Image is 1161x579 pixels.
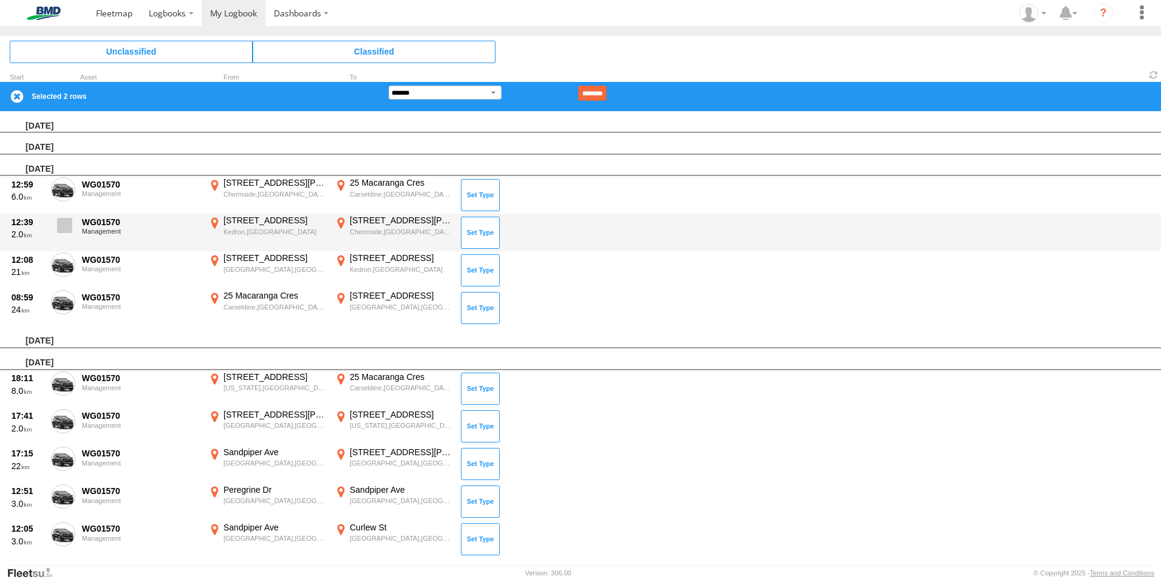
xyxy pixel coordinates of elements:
[350,459,452,467] div: [GEOGRAPHIC_DATA],[GEOGRAPHIC_DATA]
[525,569,571,577] div: Version: 306.00
[223,265,326,274] div: [GEOGRAPHIC_DATA],[GEOGRAPHIC_DATA]
[350,421,452,430] div: [US_STATE],[GEOGRAPHIC_DATA]
[12,254,44,265] div: 12:08
[12,536,44,547] div: 3.0
[461,179,500,211] button: Click to Set
[1090,569,1154,577] a: Terms and Conditions
[12,266,44,277] div: 21
[333,252,454,288] label: Click to View Event Location
[461,217,500,248] button: Click to Set
[82,486,200,496] div: WG01570
[350,290,452,301] div: [STREET_ADDRESS]
[223,252,326,263] div: [STREET_ADDRESS]
[461,373,500,404] button: Click to Set
[12,385,44,396] div: 8.0
[206,215,328,250] label: Click to View Event Location
[223,534,326,543] div: [GEOGRAPHIC_DATA],[GEOGRAPHIC_DATA]
[223,447,326,458] div: Sandpiper Ave
[82,497,200,504] div: Management
[223,409,326,420] div: [STREET_ADDRESS][PERSON_NAME]
[350,496,452,505] div: [GEOGRAPHIC_DATA],[GEOGRAPHIC_DATA]
[206,484,328,520] label: Click to View Event Location
[350,190,452,198] div: Carseldine,[GEOGRAPHIC_DATA]
[82,459,200,467] div: Management
[82,265,200,273] div: Management
[12,448,44,459] div: 17:15
[206,522,328,557] label: Click to View Event Location
[12,410,44,421] div: 17:41
[350,265,452,274] div: Kedron,[GEOGRAPHIC_DATA]
[1094,4,1113,23] i: ?
[333,75,454,81] div: To
[223,190,326,198] div: Chermside,[GEOGRAPHIC_DATA]
[10,89,24,104] label: Clear Selection
[350,215,452,226] div: [STREET_ADDRESS][PERSON_NAME]
[223,421,326,430] div: [GEOGRAPHIC_DATA],[GEOGRAPHIC_DATA]
[461,292,500,323] button: Click to Set
[1146,69,1161,81] span: Refresh
[223,522,326,533] div: Sandpiper Ave
[350,303,452,311] div: [GEOGRAPHIC_DATA],[GEOGRAPHIC_DATA]
[82,448,200,459] div: WG01570
[12,461,44,472] div: 22
[350,447,452,458] div: [STREET_ADDRESS][PERSON_NAME]
[10,75,46,81] div: Click to Sort
[80,75,202,81] div: Asset
[223,484,326,495] div: Peregrine Dr
[1033,569,1154,577] div: © Copyright 2025 -
[12,523,44,534] div: 12:05
[12,217,44,228] div: 12:39
[350,409,452,420] div: [STREET_ADDRESS]
[206,252,328,288] label: Click to View Event Location
[82,535,200,542] div: Management
[333,484,454,520] label: Click to View Event Location
[223,371,326,382] div: [STREET_ADDRESS]
[206,447,328,482] label: Click to View Event Location
[12,292,44,303] div: 08:59
[253,41,495,63] span: Click to view Classified Trips
[461,410,500,442] button: Click to Set
[223,290,326,301] div: 25 Macaranga Cres
[82,410,200,421] div: WG01570
[206,371,328,407] label: Click to View Event Location
[82,373,200,384] div: WG01570
[350,522,452,533] div: Curlew St
[12,486,44,496] div: 12:51
[461,254,500,286] button: Click to Set
[350,252,452,263] div: [STREET_ADDRESS]
[206,75,328,81] div: From
[82,228,200,235] div: Management
[350,534,452,543] div: [GEOGRAPHIC_DATA],[GEOGRAPHIC_DATA]
[1015,4,1050,22] div: Casper Heunis
[12,373,44,384] div: 18:11
[350,484,452,495] div: Sandpiper Ave
[333,371,454,407] label: Click to View Event Location
[82,422,200,429] div: Management
[333,177,454,212] label: Click to View Event Location
[333,215,454,250] label: Click to View Event Location
[82,292,200,303] div: WG01570
[223,303,326,311] div: Carseldine,[GEOGRAPHIC_DATA]
[206,409,328,444] label: Click to View Event Location
[82,303,200,310] div: Management
[350,177,452,188] div: 25 Macaranga Cres
[12,304,44,315] div: 24
[333,522,454,557] label: Click to View Event Location
[82,523,200,534] div: WG01570
[12,423,44,434] div: 2.0
[82,254,200,265] div: WG01570
[223,384,326,392] div: [US_STATE],[GEOGRAPHIC_DATA]
[350,371,452,382] div: 25 Macaranga Cres
[223,215,326,226] div: [STREET_ADDRESS]
[12,191,44,202] div: 6.0
[12,179,44,190] div: 12:59
[7,567,63,579] a: Visit our Website
[350,228,452,236] div: Chermside,[GEOGRAPHIC_DATA]
[206,177,328,212] label: Click to View Event Location
[333,409,454,444] label: Click to View Event Location
[333,290,454,325] label: Click to View Event Location
[223,496,326,505] div: [GEOGRAPHIC_DATA],[GEOGRAPHIC_DATA]
[461,486,500,517] button: Click to Set
[206,290,328,325] label: Click to View Event Location
[461,448,500,479] button: Click to Set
